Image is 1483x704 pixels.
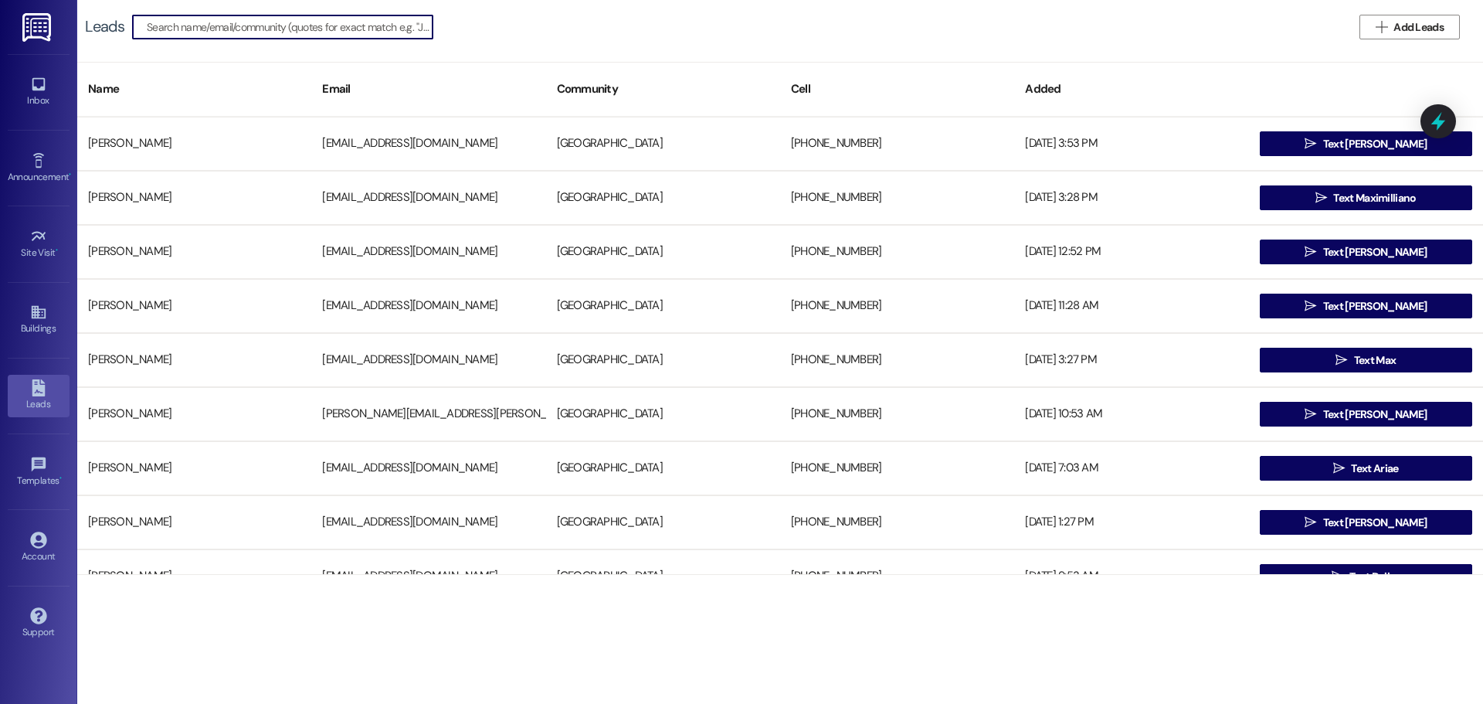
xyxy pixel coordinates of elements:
input: Search name/email/community (quotes for exact match e.g. "John Smith") [147,16,433,38]
div: [EMAIL_ADDRESS][DOMAIN_NAME] [311,561,545,592]
div: [DATE] 1:27 PM [1014,507,1248,538]
button: Text [PERSON_NAME] [1260,131,1472,156]
span: Text [PERSON_NAME] [1323,515,1427,531]
div: [PERSON_NAME][EMAIL_ADDRESS][PERSON_NAME][DOMAIN_NAME] [311,399,545,430]
div: [EMAIL_ADDRESS][DOMAIN_NAME] [311,453,545,484]
div: [EMAIL_ADDRESS][DOMAIN_NAME] [311,236,545,267]
div: [PHONE_NUMBER] [780,561,1014,592]
i:  [1315,192,1327,204]
span: • [56,245,58,256]
span: Add Leads [1393,19,1444,36]
div: [DATE] 12:52 PM [1014,236,1248,267]
div: [EMAIL_ADDRESS][DOMAIN_NAME] [311,507,545,538]
div: [PERSON_NAME] [77,128,311,159]
div: [GEOGRAPHIC_DATA] [546,561,780,592]
div: [PHONE_NUMBER] [780,399,1014,430]
div: Cell [780,70,1014,108]
div: [DATE] 10:53 AM [1014,399,1248,430]
div: [GEOGRAPHIC_DATA] [546,236,780,267]
div: [PHONE_NUMBER] [780,291,1014,321]
div: [GEOGRAPHIC_DATA] [546,453,780,484]
a: Templates • [8,451,70,493]
a: Account [8,527,70,569]
div: Community [546,70,780,108]
span: • [69,169,71,180]
span: Text Ariae [1351,461,1398,477]
button: Add Leads [1359,15,1460,39]
div: [PHONE_NUMBER] [780,182,1014,213]
div: [DATE] 3:27 PM [1014,345,1248,376]
span: Text [PERSON_NAME] [1323,244,1427,260]
div: [GEOGRAPHIC_DATA] [546,345,780,376]
a: Buildings [8,299,70,341]
button: Text [PERSON_NAME] [1260,510,1472,535]
div: [PERSON_NAME] [77,291,311,321]
a: Leads [8,375,70,417]
i:  [1305,300,1316,312]
i:  [1305,138,1316,150]
div: [PERSON_NAME] [77,236,311,267]
div: [GEOGRAPHIC_DATA] [546,128,780,159]
div: [PHONE_NUMBER] [780,236,1014,267]
button: Text [PERSON_NAME] [1260,294,1472,318]
a: Site Visit • [8,223,70,265]
i:  [1332,570,1343,583]
i:  [1305,516,1316,529]
div: Added [1014,70,1248,108]
span: Text [PERSON_NAME] [1323,136,1427,152]
span: Text Max [1354,352,1396,369]
div: [DATE] 11:28 AM [1014,291,1248,321]
div: Leads [85,19,124,35]
span: Text Maximilliano [1333,190,1416,206]
div: [EMAIL_ADDRESS][DOMAIN_NAME] [311,345,545,376]
div: [PHONE_NUMBER] [780,345,1014,376]
img: ResiDesk Logo [22,13,54,42]
div: [EMAIL_ADDRESS][DOMAIN_NAME] [311,128,545,159]
div: [PERSON_NAME] [77,399,311,430]
i:  [1305,246,1316,258]
div: [PERSON_NAME] [77,453,311,484]
div: [GEOGRAPHIC_DATA] [546,399,780,430]
div: [EMAIL_ADDRESS][DOMAIN_NAME] [311,291,545,321]
button: Text [PERSON_NAME] [1260,240,1472,264]
div: Name [77,70,311,108]
button: Text Dallas [1260,564,1472,589]
span: Text [PERSON_NAME] [1323,298,1427,315]
div: [PERSON_NAME] [77,345,311,376]
div: [PHONE_NUMBER] [780,507,1014,538]
i:  [1376,21,1387,33]
div: Email [311,70,545,108]
button: Text Ariae [1260,456,1472,481]
div: [GEOGRAPHIC_DATA] [546,507,780,538]
span: Text Dallas [1349,569,1400,585]
button: Text Maximilliano [1260,185,1472,210]
i:  [1305,408,1316,420]
i:  [1335,354,1347,366]
div: [PERSON_NAME] [77,561,311,592]
span: Text [PERSON_NAME] [1323,406,1427,423]
div: [PHONE_NUMBER] [780,128,1014,159]
div: [DATE] 7:03 AM [1014,453,1248,484]
div: [PERSON_NAME] [77,182,311,213]
span: • [59,473,62,484]
button: Text Max [1260,348,1472,372]
div: [PERSON_NAME] [77,507,311,538]
button: Text [PERSON_NAME] [1260,402,1472,427]
div: [PHONE_NUMBER] [780,453,1014,484]
div: [DATE] 3:28 PM [1014,182,1248,213]
a: Support [8,603,70,644]
div: [EMAIL_ADDRESS][DOMAIN_NAME] [311,182,545,213]
div: [GEOGRAPHIC_DATA] [546,182,780,213]
i:  [1333,462,1345,474]
div: [DATE] 9:53 AM [1014,561,1248,592]
div: [DATE] 3:53 PM [1014,128,1248,159]
a: Inbox [8,71,70,113]
div: [GEOGRAPHIC_DATA] [546,291,780,321]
